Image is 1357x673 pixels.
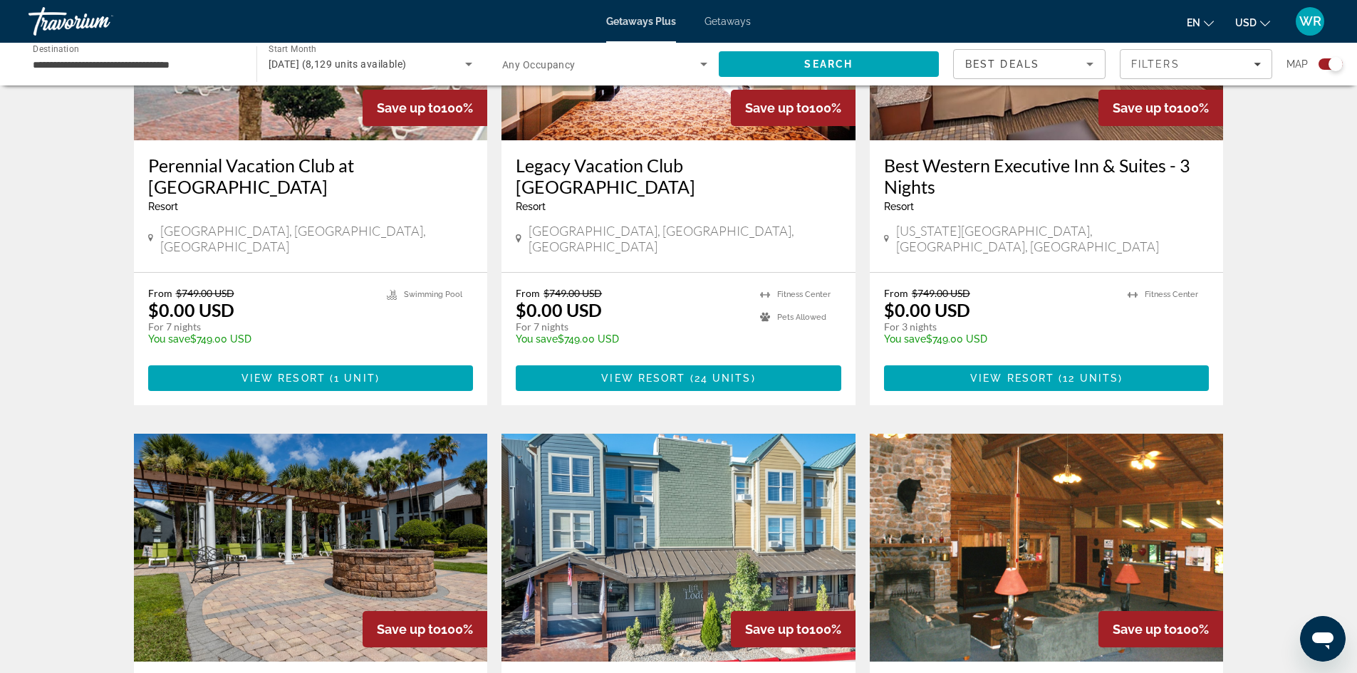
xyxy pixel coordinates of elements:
button: User Menu [1291,6,1329,36]
p: For 7 nights [516,320,746,333]
span: You save [884,333,926,345]
span: You save [516,333,558,345]
span: Resort [884,201,914,212]
span: Best Deals [965,58,1039,70]
button: Search [719,51,940,77]
span: Fitness Center [777,290,831,299]
span: ( ) [685,372,755,384]
span: $749.00 USD [912,287,970,299]
span: USD [1235,17,1257,28]
span: 12 units [1063,372,1118,384]
span: WR [1299,14,1321,28]
span: Save up to [1113,622,1177,637]
span: View Resort [601,372,685,384]
button: Change language [1187,12,1214,33]
button: View Resort(24 units) [516,365,841,391]
p: $0.00 USD [148,299,234,320]
a: Perennial Vacation Club at [GEOGRAPHIC_DATA] [148,155,474,197]
span: From [516,287,540,299]
span: Resort [516,201,546,212]
p: $0.00 USD [884,299,970,320]
span: View Resort [970,372,1054,384]
span: From [884,287,908,299]
span: Save up to [377,622,441,637]
a: Getaways Plus [606,16,676,27]
span: [GEOGRAPHIC_DATA], [GEOGRAPHIC_DATA], [GEOGRAPHIC_DATA] [160,223,473,254]
img: Smoketree Lodge [870,434,1224,662]
button: View Resort(1 unit) [148,365,474,391]
a: Best Western Executive Inn & Suites - 3 Nights [884,155,1210,197]
span: Save up to [745,100,809,115]
div: 100% [1098,90,1223,126]
span: Search [804,58,853,70]
span: Swimming Pool [404,290,462,299]
iframe: Button to launch messaging window [1300,616,1346,662]
span: $749.00 USD [176,287,234,299]
span: ( ) [326,372,380,384]
span: [DATE] (8,129 units available) [269,58,407,70]
div: 100% [363,611,487,647]
div: 100% [731,611,856,647]
span: ( ) [1054,372,1123,384]
button: View Resort(12 units) [884,365,1210,391]
p: $749.00 USD [148,333,373,345]
span: Pets Allowed [777,313,826,322]
span: [GEOGRAPHIC_DATA], [GEOGRAPHIC_DATA], [GEOGRAPHIC_DATA] [529,223,841,254]
div: 100% [731,90,856,126]
a: Getaways [705,16,751,27]
span: $749.00 USD [544,287,602,299]
span: [US_STATE][GEOGRAPHIC_DATA], [GEOGRAPHIC_DATA], [GEOGRAPHIC_DATA] [896,223,1210,254]
span: You save [148,333,190,345]
a: Travorium [28,3,171,40]
span: Save up to [377,100,441,115]
span: Any Occupancy [502,59,576,71]
input: Select destination [33,56,238,73]
span: Save up to [1113,100,1177,115]
p: For 3 nights [884,320,1114,333]
span: 24 units [695,372,752,384]
button: Filters [1120,49,1272,79]
div: 100% [363,90,487,126]
p: For 7 nights [148,320,373,333]
span: Destination [33,43,79,53]
span: 1 unit [334,372,375,384]
p: $749.00 USD [884,333,1114,345]
p: $749.00 USD [516,333,746,345]
span: View Resort [241,372,326,384]
div: 100% [1098,611,1223,647]
span: Filters [1131,58,1180,70]
img: Legacy Vacation Club Orlando - Oaks [134,434,488,662]
span: en [1187,17,1200,28]
button: Change currency [1235,12,1270,33]
a: Legacy Vacation Club [GEOGRAPHIC_DATA] [516,155,841,197]
span: Save up to [745,622,809,637]
span: Fitness Center [1145,290,1198,299]
span: Start Month [269,44,316,54]
span: From [148,287,172,299]
p: $0.00 USD [516,299,602,320]
span: Map [1286,54,1308,74]
img: Sweetwater Lift Lodge Condominiums [501,434,856,662]
span: Resort [148,201,178,212]
mat-select: Sort by [965,56,1093,73]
